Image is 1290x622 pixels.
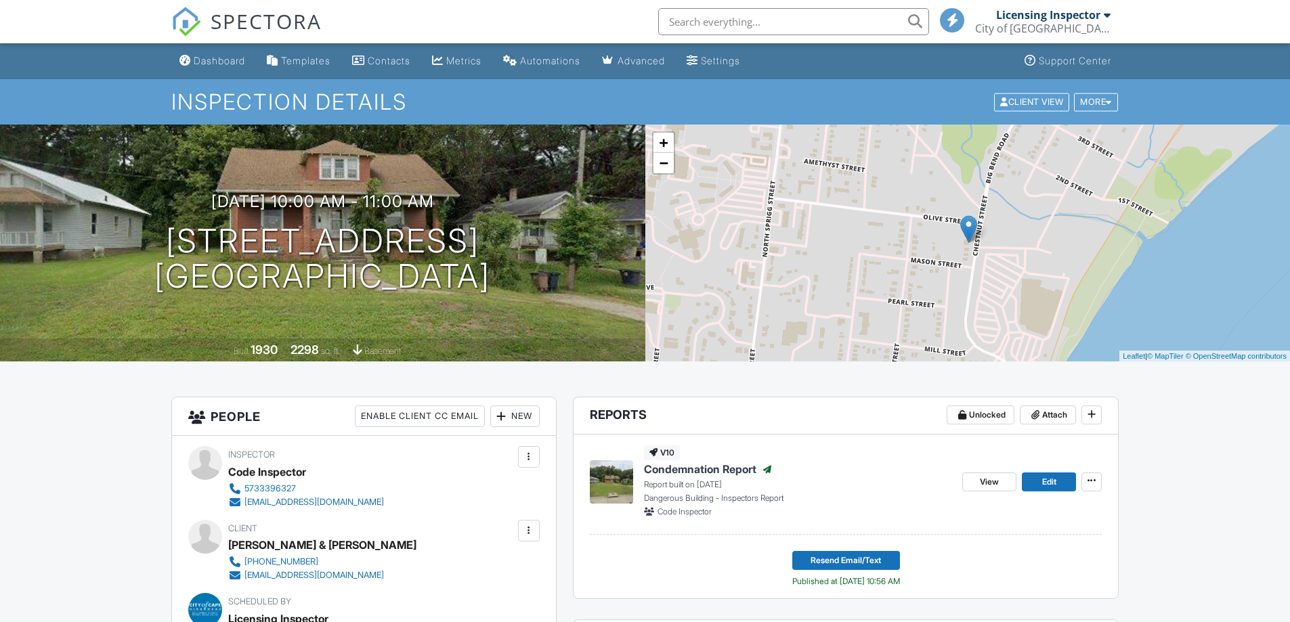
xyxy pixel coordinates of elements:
[1119,351,1290,362] div: |
[244,483,296,494] div: 5733396327
[597,49,670,74] a: Advanced
[653,133,674,153] a: Zoom in
[172,397,556,436] h3: People
[228,569,406,582] a: [EMAIL_ADDRESS][DOMAIN_NAME]
[171,7,201,37] img: The Best Home Inspection Software - Spectora
[244,497,384,508] div: [EMAIL_ADDRESS][DOMAIN_NAME]
[228,449,275,460] span: Inspector
[975,22,1111,35] div: City of Cape Girardeau
[174,49,251,74] a: Dashboard
[701,55,740,66] div: Settings
[228,495,384,509] a: [EMAIL_ADDRESS][DOMAIN_NAME]
[228,596,291,606] span: Scheduled By
[658,8,929,35] input: Search everything...
[1147,352,1184,360] a: © MapTiler
[228,482,384,495] a: 5733396327
[1186,352,1287,360] a: © OpenStreetMap contributors
[681,49,746,74] a: Settings
[1074,93,1118,111] div: More
[261,49,336,74] a: Templates
[228,535,416,555] div: [PERSON_NAME] & [PERSON_NAME]
[618,55,665,66] div: Advanced
[1019,49,1117,74] a: Support Center
[211,7,322,35] span: SPECTORA
[171,90,1119,114] h1: Inspection Details
[321,346,340,356] span: sq. ft.
[171,18,322,47] a: SPECTORA
[653,153,674,173] a: Zoom out
[446,55,481,66] div: Metrics
[211,192,434,210] h3: [DATE] 10:00 am - 11:00 am
[244,556,318,567] div: [PHONE_NUMBER]
[994,93,1069,111] div: Client View
[355,405,485,427] div: Enable Client CC Email
[228,555,406,569] a: [PHONE_NUMBER]
[427,49,487,74] a: Metrics
[154,223,490,295] h1: [STREET_ADDRESS] [GEOGRAPHIC_DATA]
[364,346,401,356] span: basement
[490,405,540,427] div: New
[1123,352,1145,360] a: Leaflet
[228,523,257,533] span: Client
[1039,55,1111,66] div: Support Center
[228,462,306,482] div: Code Inspector
[520,55,580,66] div: Automations
[291,342,319,357] div: 2298
[498,49,586,74] a: Automations (Basic)
[244,570,384,581] div: [EMAIL_ADDRESS][DOMAIN_NAME]
[234,346,249,356] span: Built
[251,342,278,357] div: 1930
[281,55,330,66] div: Templates
[993,96,1073,106] a: Client View
[194,55,245,66] div: Dashboard
[996,8,1100,22] div: Licensing Inspector
[368,55,410,66] div: Contacts
[347,49,416,74] a: Contacts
